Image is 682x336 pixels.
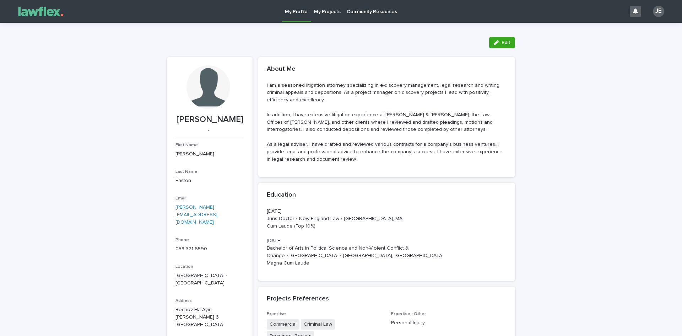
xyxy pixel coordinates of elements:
p: I am a seasoned litigation attorney specializing in e-discovery management, legal research and wr... [267,82,507,163]
p: - [175,128,241,134]
h2: About Me [267,65,296,73]
span: Phone [175,238,189,242]
span: Location [175,265,193,269]
h2: Education [267,191,296,199]
span: First Name [175,143,198,147]
span: Criminal Law [301,319,335,330]
p: [PERSON_NAME] [175,150,244,158]
span: Address [175,299,192,303]
span: Expertise - Other [391,312,426,316]
a: [PERSON_NAME][EMAIL_ADDRESS][DOMAIN_NAME] [175,205,217,225]
p: Rechov Ha Ayin [PERSON_NAME] 6 [GEOGRAPHIC_DATA] [175,306,244,328]
span: Email [175,196,186,201]
p: [DATE] Juris Doctor • New England Law • [GEOGRAPHIC_DATA], MA Cum Laude (Top 10%) [DATE] Bachelor... [267,208,507,267]
div: JE [653,6,664,17]
img: Gnvw4qrBSHOAfo8VMhG6 [14,4,67,18]
h2: Projects Preferences [267,295,329,303]
span: Last Name [175,170,197,174]
p: Personal Injury [391,319,507,327]
span: Expertise [267,312,286,316]
p: 058-321-6590 [175,245,244,253]
p: [PERSON_NAME] [175,114,244,125]
p: Easton [175,177,244,185]
button: Edit [489,37,515,48]
span: Commercial [267,319,299,330]
p: [GEOGRAPHIC_DATA] - [GEOGRAPHIC_DATA] [175,272,244,287]
span: Edit [502,40,510,45]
